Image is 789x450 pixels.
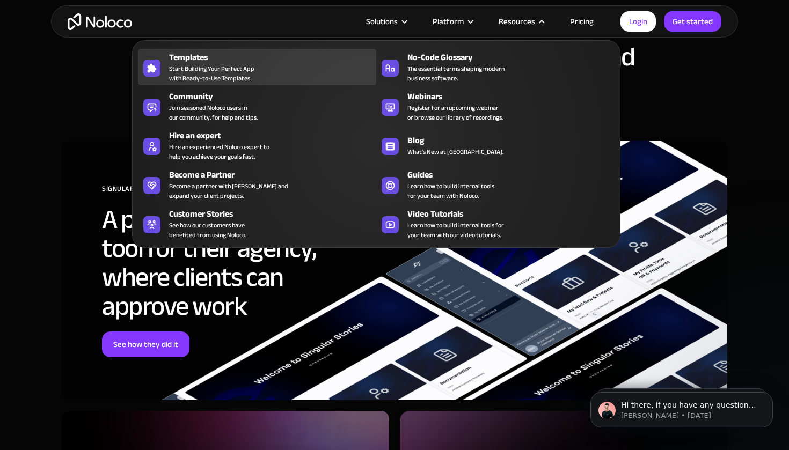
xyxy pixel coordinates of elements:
[169,181,288,201] div: Become a partner with [PERSON_NAME] and expand your client projects.
[169,208,381,220] div: Customer Stories
[407,208,619,220] div: Video Tutorials
[169,64,254,83] span: Start Building Your Perfect App with Ready-to-Use Templates
[433,14,464,28] div: Platform
[485,14,557,28] div: Resources
[169,142,269,161] div: Hire an experienced Noloco expert to help you achieve your goals fast.
[138,205,376,242] a: Customer StoriesSee how our customers havebenefited from using Noloco.
[138,166,376,203] a: Become a PartnerBecome a partner with [PERSON_NAME] andexpand your client projects.
[557,14,607,28] a: Pricing
[407,51,619,64] div: No-Code Glossary
[102,331,189,357] a: See how they did it
[376,166,615,203] a: GuidesLearn how to build internal toolsfor your team with Noloco.
[407,103,503,122] span: Register for an upcoming webinar or browse our library of recordings.
[366,14,398,28] div: Solutions
[169,51,381,64] div: Templates
[138,127,376,164] a: Hire an expertHire an experienced Noloco expert tohelp you achieve your goals fast.
[169,220,246,240] span: See how our customers have benefited from using Noloco.
[574,370,789,445] iframe: Intercom notifications message
[68,13,132,30] a: home
[376,49,615,85] a: No-Code GlossaryThe essential terms shaping modernbusiness software.
[419,14,485,28] div: Platform
[353,14,419,28] div: Solutions
[138,49,376,85] a: TemplatesStart Building Your Perfect Appwith Ready-to-Use Templates
[169,168,381,181] div: Become a Partner
[102,181,373,205] div: SIGNULAR DESIGN
[407,168,619,181] div: Guides
[169,90,381,103] div: Community
[407,90,619,103] div: Webinars
[138,88,376,124] a: CommunityJoin seasoned Noloco users inour community, for help and tips.
[62,42,727,100] h2: These customers strengthened their CRM and supercharged team efficiency with Noloco
[376,205,615,242] a: Video TutorialsLearn how to build internal tools foryour team with our video tutorials.
[102,205,373,321] h2: A project management tool for their agency, where clients can approve work
[376,88,615,124] a: WebinarsRegister for an upcoming webinaror browse our library of recordings.
[169,129,381,142] div: Hire an expert
[499,14,535,28] div: Resources
[620,11,656,32] a: Login
[407,64,505,83] span: The essential terms shaping modern business software.
[132,25,620,248] nav: Resources
[407,220,504,240] span: Learn how to build internal tools for your team with our video tutorials.
[407,134,619,147] div: Blog
[376,127,615,164] a: BlogWhat's New at [GEOGRAPHIC_DATA].
[664,11,721,32] a: Get started
[169,103,258,122] span: Join seasoned Noloco users in our community, for help and tips.
[407,147,503,157] span: What's New at [GEOGRAPHIC_DATA].
[407,181,494,201] span: Learn how to build internal tools for your team with Noloco.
